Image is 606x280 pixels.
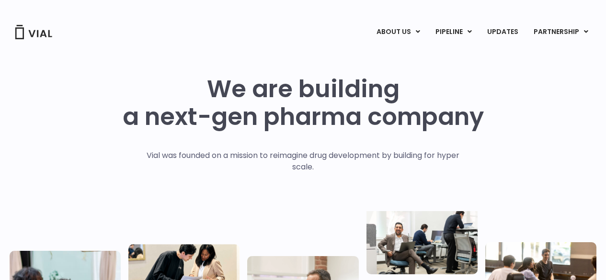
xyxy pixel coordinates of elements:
img: Three people working in an office [366,207,478,274]
a: UPDATES [480,24,526,40]
p: Vial was founded on a mission to reimagine drug development by building for hyper scale. [137,150,469,173]
img: Vial Logo [14,25,53,39]
a: ABOUT USMenu Toggle [369,24,427,40]
a: PARTNERSHIPMenu Toggle [526,24,596,40]
h1: We are building a next-gen pharma company [123,75,484,131]
a: PIPELINEMenu Toggle [428,24,479,40]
